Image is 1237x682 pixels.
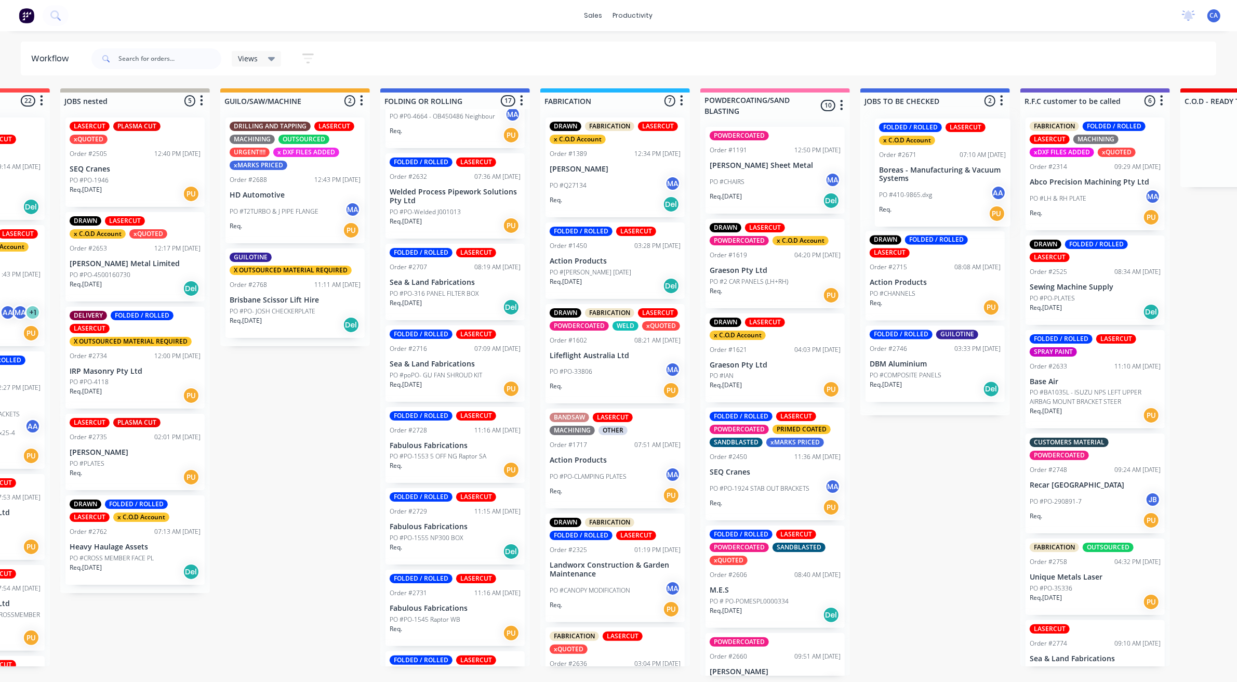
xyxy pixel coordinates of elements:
img: Factory [19,8,34,23]
div: Workflow [31,53,74,65]
input: Search for orders... [118,48,221,69]
span: CA [1210,11,1218,20]
div: sales [579,8,608,23]
span: Views [238,53,258,64]
div: productivity [608,8,658,23]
